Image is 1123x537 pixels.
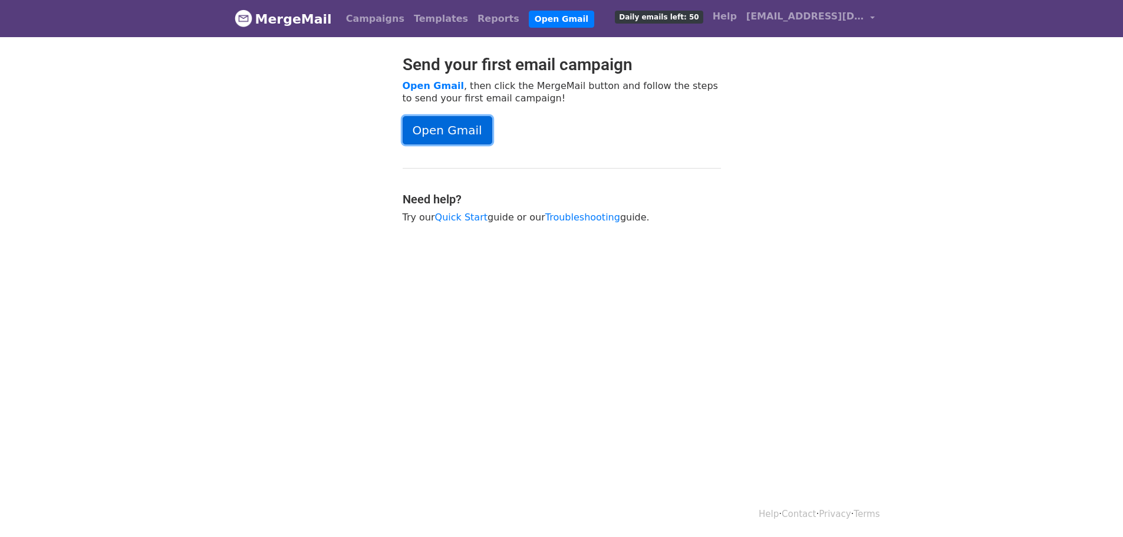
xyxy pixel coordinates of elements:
[742,5,880,32] a: [EMAIL_ADDRESS][DOMAIN_NAME]
[403,55,721,75] h2: Send your first email campaign
[819,509,851,519] a: Privacy
[435,212,488,223] a: Quick Start
[473,7,524,31] a: Reports
[854,509,880,519] a: Terms
[746,9,864,24] span: [EMAIL_ADDRESS][DOMAIN_NAME]
[529,11,594,28] a: Open Gmail
[1064,480,1123,537] iframe: Chat Widget
[610,5,707,28] a: Daily emails left: 50
[403,80,721,104] p: , then click the MergeMail button and follow the steps to send your first email campaign!
[403,192,721,206] h4: Need help?
[341,7,409,31] a: Campaigns
[403,80,464,91] a: Open Gmail
[782,509,816,519] a: Contact
[235,6,332,31] a: MergeMail
[615,11,703,24] span: Daily emails left: 50
[235,9,252,27] img: MergeMail logo
[759,509,779,519] a: Help
[708,5,742,28] a: Help
[403,116,492,144] a: Open Gmail
[403,211,721,223] p: Try our guide or our guide.
[409,7,473,31] a: Templates
[545,212,620,223] a: Troubleshooting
